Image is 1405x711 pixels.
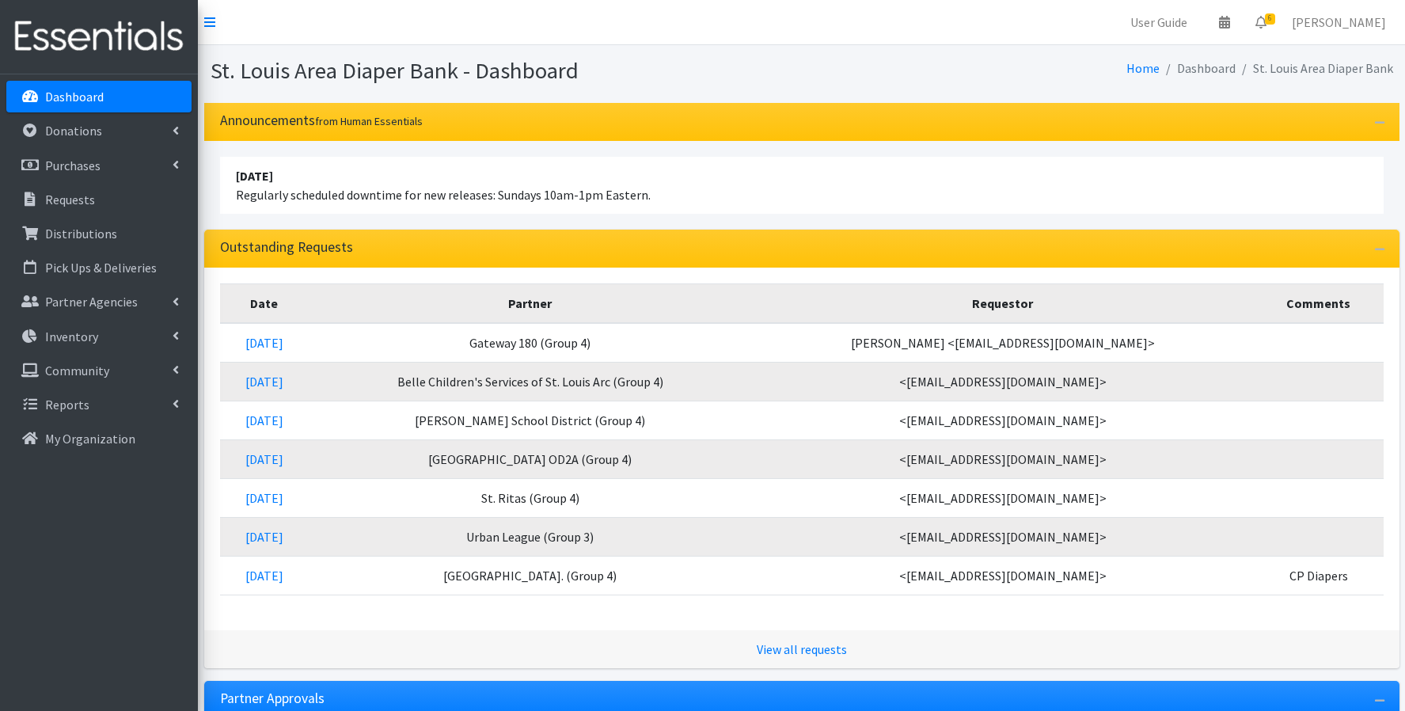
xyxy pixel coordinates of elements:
[6,389,192,420] a: Reports
[752,323,1255,363] td: [PERSON_NAME] <[EMAIL_ADDRESS][DOMAIN_NAME]>
[752,478,1255,517] td: <[EMAIL_ADDRESS][DOMAIN_NAME]>
[752,439,1255,478] td: <[EMAIL_ADDRESS][DOMAIN_NAME]>
[752,401,1255,439] td: <[EMAIL_ADDRESS][DOMAIN_NAME]>
[45,294,138,310] p: Partner Agencies
[236,168,273,184] strong: [DATE]
[6,150,192,181] a: Purchases
[309,556,752,595] td: [GEOGRAPHIC_DATA]. (Group 4)
[245,374,283,390] a: [DATE]
[220,690,325,707] h3: Partner Approvals
[245,451,283,467] a: [DATE]
[315,114,423,128] small: from Human Essentials
[45,158,101,173] p: Purchases
[45,260,157,276] p: Pick Ups & Deliveries
[1126,60,1160,76] a: Home
[45,363,109,378] p: Community
[220,112,423,129] h3: Announcements
[6,81,192,112] a: Dashboard
[45,192,95,207] p: Requests
[309,517,752,556] td: Urban League (Group 3)
[211,57,796,85] h1: St. Louis Area Diaper Bank - Dashboard
[45,123,102,139] p: Donations
[45,226,117,241] p: Distributions
[220,157,1384,214] li: Regularly scheduled downtime for new releases: Sundays 10am-1pm Eastern.
[220,239,353,256] h3: Outstanding Requests
[752,362,1255,401] td: <[EMAIL_ADDRESS][DOMAIN_NAME]>
[1279,6,1399,38] a: [PERSON_NAME]
[757,641,847,657] a: View all requests
[245,490,283,506] a: [DATE]
[309,439,752,478] td: [GEOGRAPHIC_DATA] OD2A (Group 4)
[309,362,752,401] td: Belle Children's Services of St. Louis Arc (Group 4)
[309,401,752,439] td: [PERSON_NAME] School District (Group 4)
[245,335,283,351] a: [DATE]
[6,423,192,454] a: My Organization
[752,517,1255,556] td: <[EMAIL_ADDRESS][DOMAIN_NAME]>
[1265,13,1275,25] span: 6
[309,283,752,323] th: Partner
[45,397,89,413] p: Reports
[45,431,135,447] p: My Organization
[309,323,752,363] td: Gateway 180 (Group 4)
[45,89,104,105] p: Dashboard
[752,283,1255,323] th: Requestor
[245,568,283,584] a: [DATE]
[1118,6,1200,38] a: User Guide
[220,283,309,323] th: Date
[1236,57,1393,80] li: St. Louis Area Diaper Bank
[6,321,192,352] a: Inventory
[6,355,192,386] a: Community
[6,184,192,215] a: Requests
[6,10,192,63] img: HumanEssentials
[245,529,283,545] a: [DATE]
[309,478,752,517] td: St. Ritas (Group 4)
[6,286,192,317] a: Partner Agencies
[1254,556,1383,595] td: CP Diapers
[6,252,192,283] a: Pick Ups & Deliveries
[6,218,192,249] a: Distributions
[45,329,98,344] p: Inventory
[1243,6,1279,38] a: 6
[245,413,283,428] a: [DATE]
[6,115,192,146] a: Donations
[752,556,1255,595] td: <[EMAIL_ADDRESS][DOMAIN_NAME]>
[1160,57,1236,80] li: Dashboard
[1254,283,1383,323] th: Comments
